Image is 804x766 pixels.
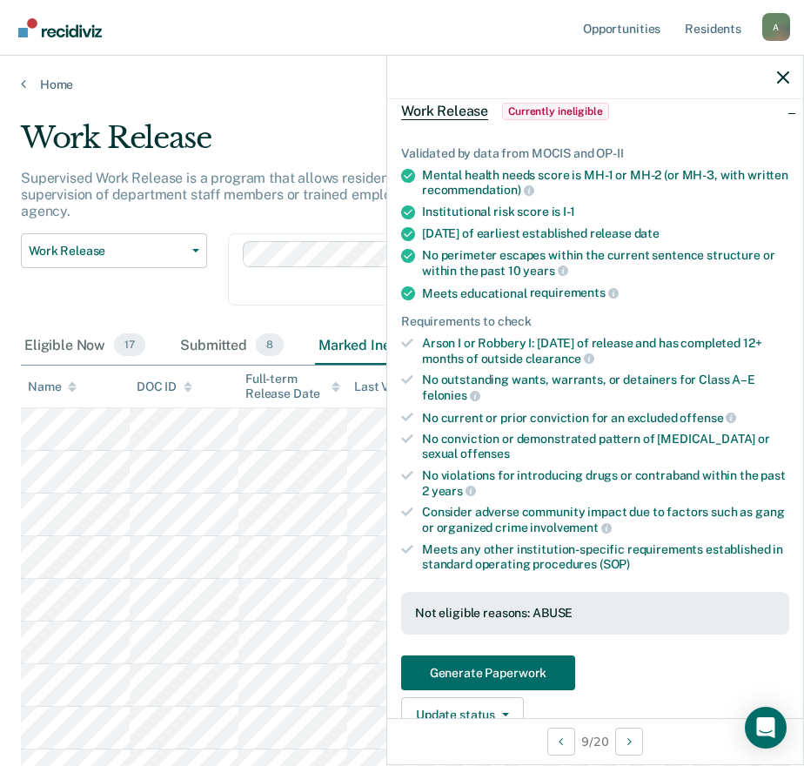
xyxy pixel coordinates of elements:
div: Not eligible reasons: ABUSE [415,606,775,621]
button: Next Opportunity [615,728,643,756]
span: date [634,226,660,240]
div: Institutional risk score is [422,205,789,219]
span: offense [680,411,736,425]
span: 17 [114,333,145,356]
div: Work ReleaseCurrently ineligible [387,84,803,139]
button: Generate Paperwork [401,655,575,690]
div: Full-term Release Date [245,372,340,401]
div: No violations for introducing drugs or contraband within the past 2 [422,468,789,498]
span: Work Release [401,103,488,120]
img: Recidiviz [18,18,102,37]
div: Requirements to check [401,314,789,329]
div: DOC ID [137,380,192,394]
span: Work Release [29,244,185,259]
a: Home [21,77,783,92]
div: No perimeter escapes within the current sentence structure or within the past 10 [422,248,789,278]
div: A [762,13,790,41]
div: No current or prior conviction for an excluded [422,410,789,426]
div: Name [28,380,77,394]
span: years [523,264,567,278]
span: years [432,484,476,498]
span: felonies [422,388,480,402]
button: Update status [401,697,524,732]
span: involvement [530,521,611,534]
span: (SOP) [600,557,630,571]
div: Validated by data from MOCIS and OP-II [401,146,789,161]
div: Last Viewed [354,380,439,394]
button: Previous Opportunity [547,728,575,756]
span: offenses [460,447,510,460]
div: Eligible Now [21,326,149,365]
div: Meets any other institution-specific requirements established in standard operating procedures [422,542,789,572]
div: Open Intercom Messenger [745,707,787,749]
span: recommendation) [422,183,534,197]
div: Meets educational [422,286,789,301]
button: Profile dropdown button [762,13,790,41]
div: [DATE] of earliest established release [422,226,789,241]
div: No conviction or demonstrated pattern of [MEDICAL_DATA] or sexual [422,432,789,461]
div: Consider adverse community impact due to factors such as gang or organized crime [422,505,789,534]
span: I-1 [563,205,575,218]
div: 9 / 20 [387,718,803,764]
span: requirements [530,286,619,299]
span: 8 [256,333,284,356]
div: Work Release [21,120,745,170]
span: clearance [526,352,595,366]
div: Arson I or Robbery I: [DATE] of release and has completed 12+ months of outside [422,336,789,366]
p: Supervised Work Release is a program that allows residents to work outside of the institution und... [21,170,700,219]
div: No outstanding wants, warrants, or detainers for Class A–E [422,373,789,402]
span: Currently ineligible [502,103,609,120]
div: Submitted [177,326,287,365]
div: Mental health needs score is MH-1 or MH-2 (or MH-3, with written [422,168,789,198]
div: Marked Ineligible [315,326,475,365]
